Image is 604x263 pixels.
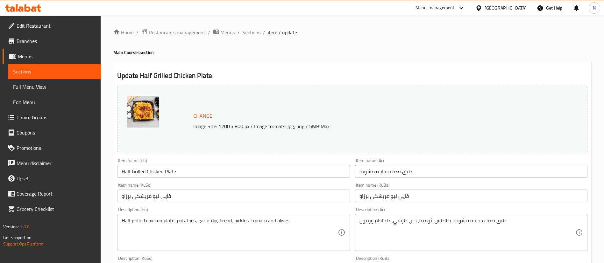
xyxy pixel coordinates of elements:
[17,190,96,197] span: Coverage Report
[3,110,101,125] a: Choice Groups
[17,205,96,213] span: Grocery Checklist
[3,201,101,217] a: Grocery Checklist
[191,109,215,122] button: Change
[8,79,101,94] a: Full Menu View
[8,64,101,79] a: Sections
[17,144,96,152] span: Promotions
[3,223,19,231] span: Version:
[113,49,591,56] h4: Main Courses section
[141,28,205,37] a: Restaurants management
[213,28,235,37] a: Menus
[122,218,338,248] textarea: Half grilled chicken plate, potatoes, garlic dip, bread, pickles, tomato and olives
[17,175,96,182] span: Upsell
[3,240,44,248] a: Support.OpsPlatform
[3,186,101,201] a: Coverage Report
[117,165,350,178] input: Enter name En
[127,96,159,128] img: Laila__%D8%B7%D8%A8%D9%82_%D9%86%D8%B5%D9%81_%D8%AF%D8%AC%D8%A7%D8%AC%D8%A9_%D9%85%D8%B4%D9%88%D9...
[17,129,96,136] span: Coupons
[238,29,240,36] li: /
[17,159,96,167] span: Menu disclaimer
[113,28,591,37] nav: breadcrumb
[17,22,96,30] span: Edit Restaurant
[3,156,101,171] a: Menu disclaimer
[416,4,455,12] div: Menu-management
[242,29,260,36] a: Sections
[193,111,212,121] span: Change
[8,94,101,110] a: Edit Menu
[20,223,30,231] span: 1.0.0
[355,165,587,178] input: Enter name Ar
[593,4,596,11] span: N
[149,29,205,36] span: Restaurants management
[3,18,101,33] a: Edit Restaurant
[268,29,297,36] span: item / update
[208,29,210,36] li: /
[17,37,96,45] span: Branches
[113,29,134,36] a: Home
[220,29,235,36] span: Menus
[3,33,101,49] a: Branches
[13,68,96,75] span: Sections
[3,140,101,156] a: Promotions
[359,218,575,248] textarea: طبق نصف دجاجة مشوية، بطاطس، ثومية، خبز، طرشي، طماطم وزيتون
[3,49,101,64] a: Menus
[3,233,32,242] span: Get support on:
[17,114,96,121] span: Choice Groups
[485,4,527,11] div: [GEOGRAPHIC_DATA]
[117,71,587,80] h2: Update Half Grilled Chicken Plate
[18,52,96,60] span: Menus
[13,98,96,106] span: Edit Menu
[117,190,350,202] input: Enter name KuSo
[3,125,101,140] a: Coupons
[3,171,101,186] a: Upsell
[263,29,265,36] li: /
[13,83,96,91] span: Full Menu View
[191,122,529,130] p: Image Size: 1200 x 800 px / Image formats: jpg, png / 5MB Max.
[355,190,587,202] input: Enter name KuBa
[136,29,139,36] li: /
